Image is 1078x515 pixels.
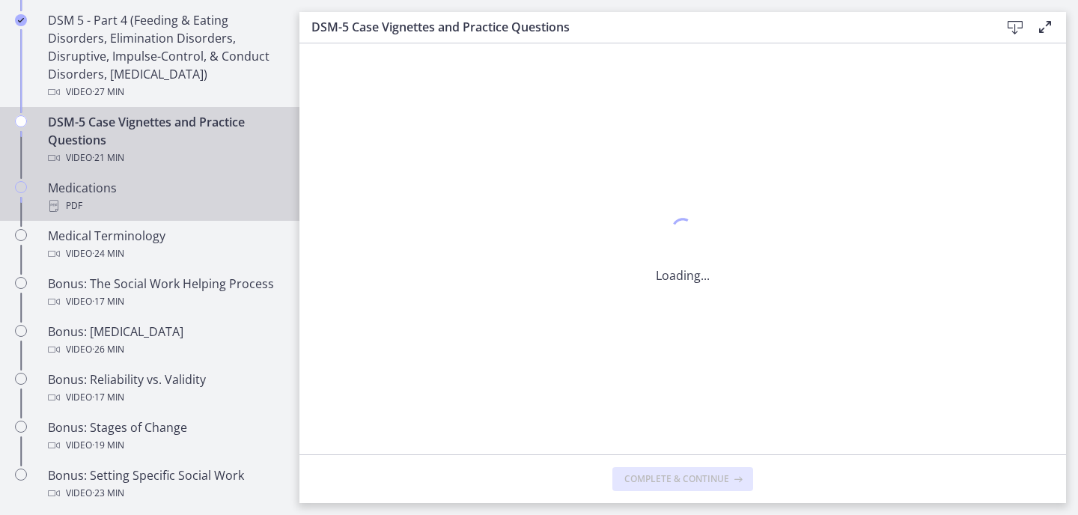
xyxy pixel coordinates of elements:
div: Medications [48,179,281,215]
div: DSM-5 Case Vignettes and Practice Questions [48,113,281,167]
div: Bonus: Stages of Change [48,418,281,454]
button: Complete & continue [612,467,753,491]
div: Bonus: Reliability vs. Validity [48,371,281,406]
div: Video [48,149,281,167]
div: Video [48,293,281,311]
span: · 24 min [92,245,124,263]
span: · 23 min [92,484,124,502]
i: Completed [15,14,27,26]
div: Bonus: [MEDICAL_DATA] [48,323,281,359]
div: PDF [48,197,281,215]
span: · 27 min [92,83,124,101]
span: · 17 min [92,293,124,311]
h3: DSM-5 Case Vignettes and Practice Questions [311,18,976,36]
div: Video [48,245,281,263]
span: · 19 min [92,436,124,454]
span: · 17 min [92,388,124,406]
div: Video [48,341,281,359]
div: Video [48,388,281,406]
div: Video [48,484,281,502]
span: · 26 min [92,341,124,359]
div: Medical Terminology [48,227,281,263]
div: DSM 5 - Part 4 (Feeding & Eating Disorders, Elimination Disorders, Disruptive, Impulse-Control, &... [48,11,281,101]
div: Bonus: Setting Specific Social Work [48,466,281,502]
span: · 21 min [92,149,124,167]
span: Complete & continue [624,473,729,485]
div: Bonus: The Social Work Helping Process [48,275,281,311]
div: Video [48,83,281,101]
div: Video [48,436,281,454]
div: 1 [656,214,710,249]
p: Loading... [656,266,710,284]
